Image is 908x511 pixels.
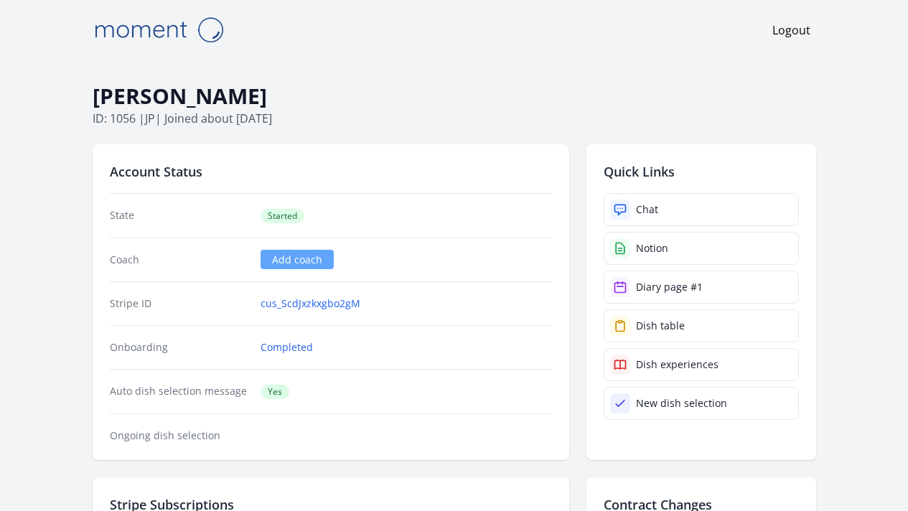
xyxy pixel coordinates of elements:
[87,11,230,48] img: Moment
[261,250,334,269] a: Add coach
[93,83,816,110] h1: [PERSON_NAME]
[636,202,658,217] div: Chat
[772,22,810,39] a: Logout
[110,296,250,311] dt: Stripe ID
[604,271,799,304] a: Diary page #1
[636,241,668,255] div: Notion
[110,384,250,399] dt: Auto dish selection message
[636,357,719,372] div: Dish experiences
[604,387,799,420] a: New dish selection
[604,193,799,226] a: Chat
[261,340,313,355] a: Completed
[110,340,250,355] dt: Onboarding
[93,110,816,127] p: ID: 1056 | | Joined about [DATE]
[636,319,685,333] div: Dish table
[110,208,250,223] dt: State
[261,209,304,223] span: Started
[636,280,703,294] div: Diary page #1
[110,253,250,267] dt: Coach
[261,385,289,399] span: Yes
[261,296,360,311] a: cus_ScdJxzkxgbo2gM
[110,428,250,443] dt: Ongoing dish selection
[604,161,799,182] h2: Quick Links
[110,161,552,182] h2: Account Status
[636,396,727,411] div: New dish selection
[145,111,155,126] span: jp
[604,309,799,342] a: Dish table
[604,232,799,265] a: Notion
[604,348,799,381] a: Dish experiences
